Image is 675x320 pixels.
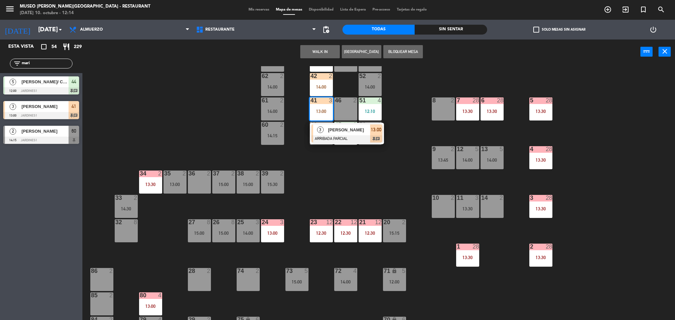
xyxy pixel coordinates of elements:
[10,128,16,135] span: 2
[334,231,357,235] div: 12:30
[158,171,162,176] div: 2
[280,73,284,79] div: 2
[546,146,552,152] div: 28
[622,6,630,13] i: exit_to_app
[310,122,311,128] div: 40
[337,8,369,12] span: Lista de Espera
[497,97,504,103] div: 28
[353,268,357,274] div: 4
[378,73,382,79] div: 2
[432,146,433,152] div: 9
[237,219,238,225] div: 25
[285,280,308,284] div: 15:00
[432,158,455,162] div: 13:45
[394,8,430,12] span: Tarjetas de regalo
[533,27,539,33] span: check_box_outline_blank
[383,45,423,58] button: Bloquear Mesa
[188,231,211,235] div: 15:00
[134,219,138,225] div: 8
[359,109,382,114] div: 12:10
[342,25,415,35] div: Todas
[529,109,552,114] div: 13:30
[475,146,479,152] div: 5
[256,268,260,274] div: 2
[256,219,260,225] div: 3
[139,182,162,187] div: 13:30
[456,255,479,260] div: 13:30
[473,244,479,250] div: 28
[305,268,308,274] div: 5
[72,127,76,135] span: 60
[475,195,479,201] div: 3
[115,206,138,211] div: 14:30
[74,43,82,51] span: 229
[546,97,552,103] div: 28
[317,126,324,133] span: 3
[329,97,333,103] div: 3
[280,97,284,103] div: 2
[212,231,235,235] div: 15:00
[500,146,504,152] div: 5
[432,195,433,201] div: 10
[353,122,357,128] div: 2
[300,45,340,58] button: WALK IN
[546,244,552,250] div: 28
[657,6,665,13] i: search
[481,97,482,103] div: 6
[500,195,504,201] div: 2
[310,85,333,89] div: 14:00
[640,47,653,57] button: power_input
[245,8,273,12] span: Mis reservas
[473,97,479,103] div: 28
[207,268,211,274] div: 2
[5,4,15,16] button: menu
[56,26,64,34] i: arrow_drop_down
[659,47,671,57] button: close
[639,6,647,13] i: turned_in_not
[21,128,69,135] span: [PERSON_NAME]
[280,171,284,176] div: 2
[378,122,382,128] div: 3
[481,158,504,162] div: 14:00
[13,60,21,67] i: filter_list
[546,195,552,201] div: 28
[402,268,406,274] div: 5
[261,231,284,235] div: 13:00
[261,133,284,138] div: 14:15
[139,304,162,308] div: 13:00
[451,195,455,201] div: 2
[375,219,382,225] div: 12
[256,171,260,176] div: 2
[342,45,381,58] button: [GEOGRAPHIC_DATA]
[134,195,138,201] div: 2
[432,97,433,103] div: 8
[359,219,360,225] div: 21
[326,219,333,225] div: 12
[21,103,69,110] span: [PERSON_NAME]
[310,219,311,225] div: 23
[109,268,113,274] div: 2
[383,231,406,235] div: 15:15
[529,158,552,162] div: 13:30
[51,43,57,51] span: 54
[115,219,116,225] div: 32
[451,97,455,103] div: 2
[329,122,333,128] div: 4
[10,79,16,85] span: 5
